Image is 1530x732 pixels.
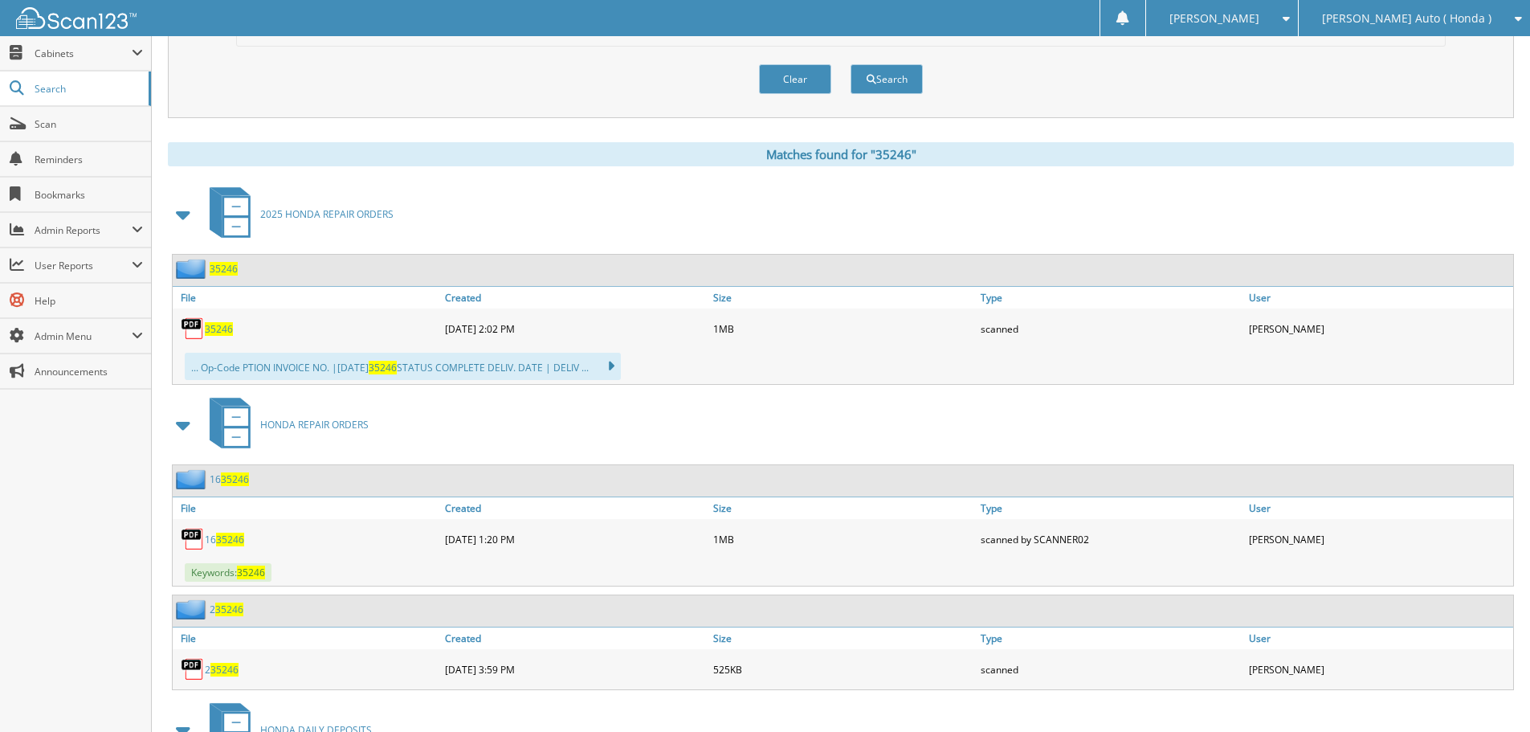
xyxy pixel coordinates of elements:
div: ... Op-Code PTION INVOICE NO. |[DATE] STATUS COMPLETE DELIV. DATE | DELIV ... [185,353,621,380]
a: Created [441,628,709,649]
img: PDF.png [181,317,205,341]
span: 35246 [215,603,243,616]
a: File [173,628,441,649]
img: folder2.png [176,599,210,620]
div: 1MB [709,313,977,345]
div: 1MB [709,523,977,555]
a: File [173,287,441,309]
span: 2025 HONDA REPAIR ORDERS [260,207,394,221]
a: 1635246 [205,533,244,546]
a: Type [977,497,1245,519]
span: Bookmarks [35,188,143,202]
span: Help [35,294,143,308]
img: PDF.png [181,527,205,551]
span: 35246 [237,566,265,579]
button: Clear [759,64,831,94]
div: 525KB [709,653,977,685]
span: Scan [35,117,143,131]
a: User [1245,287,1513,309]
span: 35246 [210,663,239,677]
span: User Reports [35,259,132,272]
div: scanned by SCANNER02 [977,523,1245,555]
img: folder2.png [176,259,210,279]
a: 1635246 [210,472,249,486]
a: Size [709,287,977,309]
span: 35246 [216,533,244,546]
a: Created [441,497,709,519]
div: Matches found for "35246" [168,142,1514,166]
div: [DATE] 2:02 PM [441,313,709,345]
span: [PERSON_NAME] Auto ( Honda ) [1322,14,1491,23]
a: Type [977,628,1245,649]
iframe: Chat Widget [1450,655,1530,732]
img: PDF.png [181,657,205,681]
div: scanned [977,653,1245,685]
div: [PERSON_NAME] [1245,313,1513,345]
a: 235246 [210,603,243,616]
a: HONDA REPAIR ORDERS [200,393,369,456]
a: Size [709,628,977,649]
span: 35246 [221,472,249,486]
a: 235246 [205,663,239,677]
div: [DATE] 1:20 PM [441,523,709,555]
a: 35246 [210,262,238,276]
button: Search [851,64,923,94]
div: [PERSON_NAME] [1245,523,1513,555]
span: HONDA REPAIR ORDERS [260,418,369,431]
span: 35246 [369,361,397,374]
a: File [173,497,441,519]
span: [PERSON_NAME] [1169,14,1259,23]
div: [PERSON_NAME] [1245,653,1513,685]
a: Type [977,287,1245,309]
span: Admin Menu [35,329,132,343]
a: User [1245,497,1513,519]
a: Created [441,287,709,309]
span: Search [35,82,141,96]
img: scan123-logo-white.svg [16,7,137,29]
span: Admin Reports [35,223,132,237]
img: folder2.png [176,469,210,489]
div: [DATE] 3:59 PM [441,653,709,685]
a: Size [709,497,977,519]
a: 35246 [205,322,233,336]
span: Keywords: [185,563,271,582]
span: Reminders [35,153,143,166]
a: 2025 HONDA REPAIR ORDERS [200,182,394,246]
a: User [1245,628,1513,649]
span: Cabinets [35,47,132,60]
span: Announcements [35,365,143,378]
div: scanned [977,313,1245,345]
